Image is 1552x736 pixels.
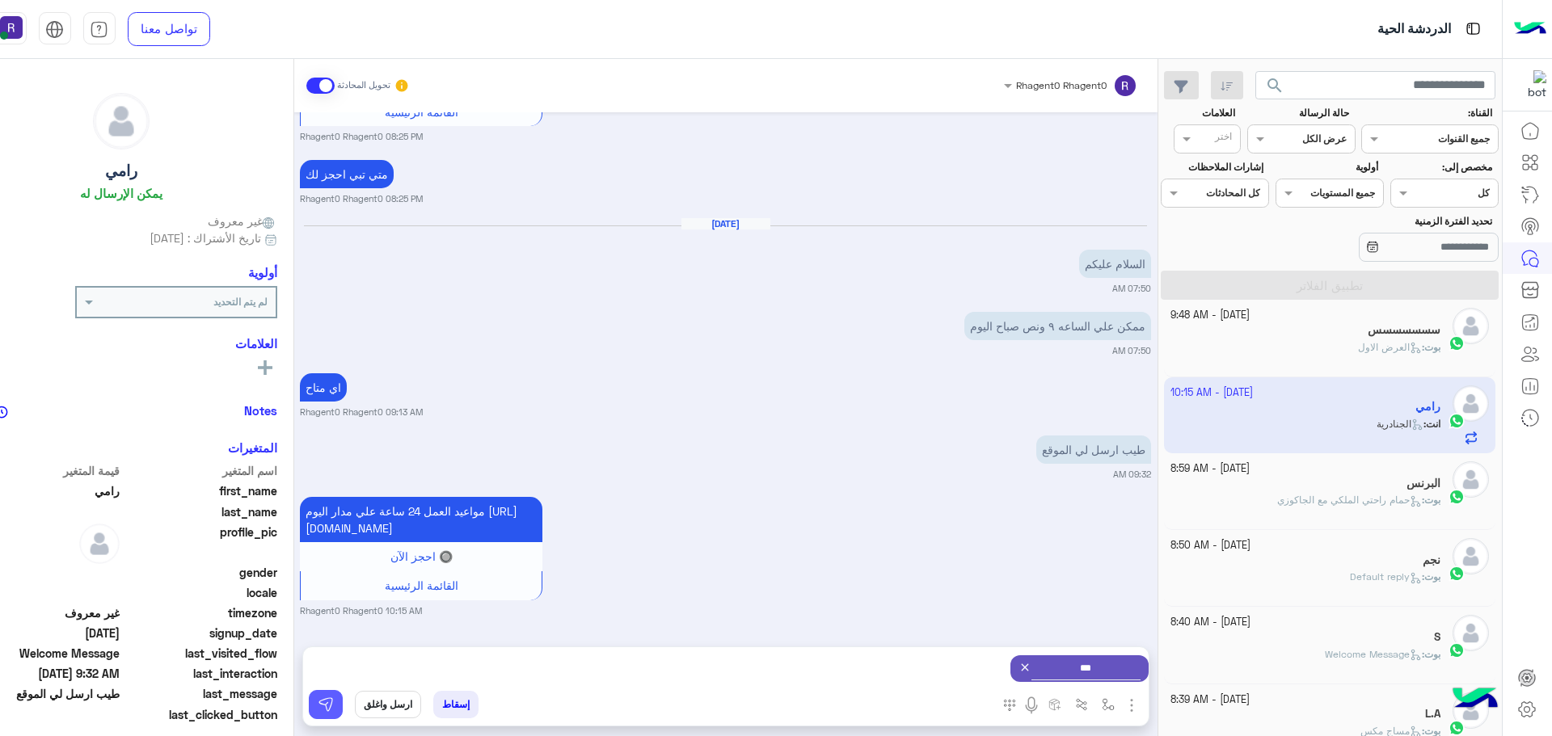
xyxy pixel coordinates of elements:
button: select flow [1094,691,1121,717]
img: tab [45,20,64,39]
small: Rhagent0 Rhagent0 08:25 PM [300,130,423,143]
h5: البرنس [1406,477,1440,490]
img: create order [1048,698,1061,711]
img: tab [1463,19,1483,39]
p: الدردشة الحية [1377,19,1451,40]
button: Trigger scenario [1068,691,1094,717]
span: تاريخ الأشتراك : [DATE] [150,229,261,246]
img: defaultAdmin.png [1453,308,1489,344]
div: اختر [1215,129,1234,148]
small: 09:32 AM [1113,468,1151,481]
button: search [1255,71,1295,106]
button: إسقاط [433,691,479,718]
small: Rhagent0 Rhagent0 08:25 PM [300,192,423,205]
small: 07:50 AM [1112,344,1151,357]
span: last_name [123,503,277,520]
img: WhatsApp [1449,335,1465,351]
span: signup_date [123,625,277,641]
small: [DATE] - 9:48 AM [1170,308,1250,323]
img: Logo [1514,12,1546,46]
span: غير معروف [208,212,277,229]
span: بوت [1424,648,1440,660]
span: last_visited_flow [123,645,277,662]
span: gender [123,564,277,581]
span: last_clicked_button [123,706,277,723]
img: defaultAdmin.png [1453,461,1489,498]
span: Default reply [1350,570,1422,582]
small: [DATE] - 8:39 AM [1170,692,1250,708]
label: مخصص إلى: [1392,160,1492,175]
small: [DATE] - 8:40 AM [1170,615,1250,630]
h6: يمكن الإرسال له [80,186,162,200]
h6: [DATE] [681,218,770,229]
span: last_interaction [123,665,277,682]
p: 22/9/2025, 9:13 AM [300,373,347,402]
img: WhatsApp [1449,566,1465,582]
span: حمام راحتي الملكي مع الجاكوزي [1277,494,1422,506]
img: 322853014244696 [1517,70,1546,99]
span: search [1265,76,1284,95]
a: tab [83,12,116,46]
small: تحويل المحادثة [337,79,390,92]
small: Rhagent0 Rhagent0 09:13 AM [300,406,423,418]
small: 07:50 AM [1112,282,1151,295]
img: make a call [1003,699,1016,712]
label: حالة الرسالة [1249,106,1349,120]
button: تطبيق الفلاتر [1161,271,1499,300]
small: [DATE] - 8:59 AM [1170,461,1250,477]
label: العلامات [1163,106,1235,120]
img: WhatsApp [1449,489,1465,505]
b: لم يتم التحديد [213,296,268,308]
p: 22/9/2025, 7:50 AM [1079,250,1151,278]
h5: L.A [1425,707,1440,721]
img: defaultAdmin.png [1453,538,1489,574]
p: 22/9/2025, 7:50 AM [964,312,1151,340]
span: first_name [123,482,277,499]
span: القائمة الرئيسية [385,105,458,119]
img: select flow [1102,698,1115,711]
p: 22/9/2025, 10:15 AM [300,497,542,542]
a: تواصل معنا [128,12,210,46]
b: : [1422,648,1440,660]
span: Rhagent0 Rhagent0 [1016,79,1107,91]
p: 21/9/2025, 8:25 PM [300,160,394,188]
h6: أولوية [248,265,277,280]
img: send message [318,696,334,713]
b: : [1422,570,1440,582]
span: last_message [123,685,277,702]
h5: سسسسسسس [1368,323,1440,337]
b: : [1422,494,1440,506]
button: ارسل واغلق [355,691,421,718]
img: hulul-logo.png [1447,671,1503,728]
span: 🔘 احجز الآن [390,549,453,563]
label: تحديد الفترة الزمنية [1277,214,1492,229]
img: defaultAdmin.png [79,524,120,564]
h6: المتغيرات [228,440,277,455]
img: WhatsApp [1449,642,1465,658]
small: [DATE] - 8:50 AM [1170,538,1250,553]
label: القناة: [1364,106,1493,120]
span: Welcome Message [1325,648,1422,660]
img: send voice note [1022,696,1041,715]
span: مواعيد العمل 24 ساعة علي مدار اليوم [URL][DOMAIN_NAME] [306,504,517,535]
img: Trigger scenario [1075,698,1088,711]
span: بوت [1424,570,1440,582]
span: اسم المتغير [123,462,277,479]
button: create order [1041,691,1068,717]
label: أولوية [1277,160,1377,175]
img: tab [90,20,108,39]
h5: رامي [105,162,137,180]
span: locale [123,584,277,601]
label: إشارات الملاحظات [1163,160,1263,175]
img: defaultAdmin.png [94,94,149,149]
span: timezone [123,604,277,621]
h6: Notes [244,403,277,418]
span: القائمة الرئيسية [385,578,458,592]
span: بوت [1424,341,1440,353]
span: بوت [1424,494,1440,506]
p: 22/9/2025, 9:32 AM [1036,435,1151,464]
span: العرض الاول [1358,341,1422,353]
h5: نجم [1423,553,1440,567]
img: WhatsApp [1449,720,1465,736]
img: defaultAdmin.png [1453,615,1489,651]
